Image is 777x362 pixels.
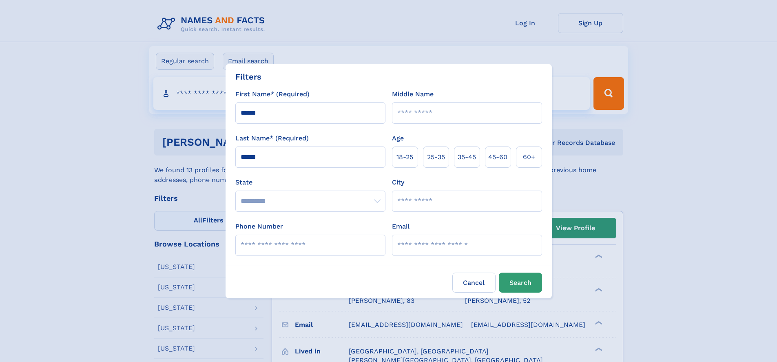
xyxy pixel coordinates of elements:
button: Search [499,273,542,293]
span: 25‑35 [427,152,445,162]
label: Email [392,222,410,231]
label: City [392,178,404,187]
label: Middle Name [392,89,434,99]
span: 35‑45 [458,152,476,162]
div: Filters [235,71,261,83]
span: 45‑60 [488,152,507,162]
label: Cancel [452,273,496,293]
label: Age [392,133,404,143]
span: 60+ [523,152,535,162]
span: 18‑25 [396,152,413,162]
label: First Name* (Required) [235,89,310,99]
label: State [235,178,385,187]
label: Phone Number [235,222,283,231]
label: Last Name* (Required) [235,133,309,143]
